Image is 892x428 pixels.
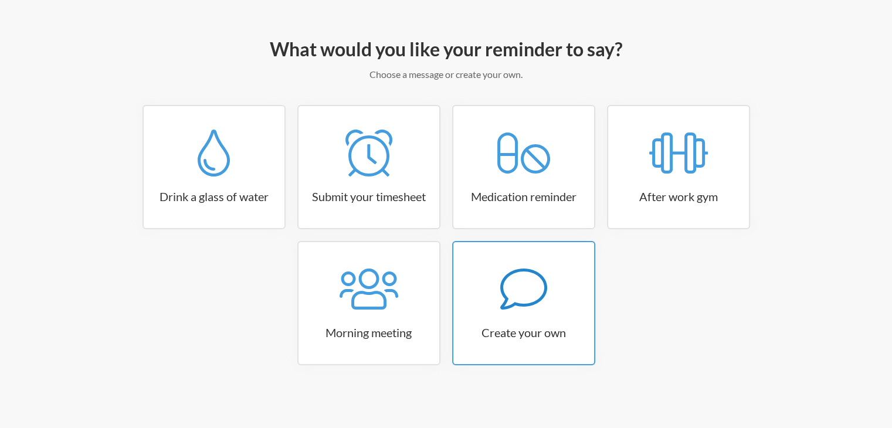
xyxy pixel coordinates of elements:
[299,188,439,205] h3: Submit your timesheet
[453,188,594,205] h3: Medication reminder
[106,37,786,62] h2: What would you like your reminder to say?
[106,67,786,81] p: Choose a message or create your own.
[453,324,594,341] h3: Create your own
[144,188,284,205] h3: Drink a glass of water
[299,324,439,341] h3: Morning meeting
[608,188,749,205] h3: After work gym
